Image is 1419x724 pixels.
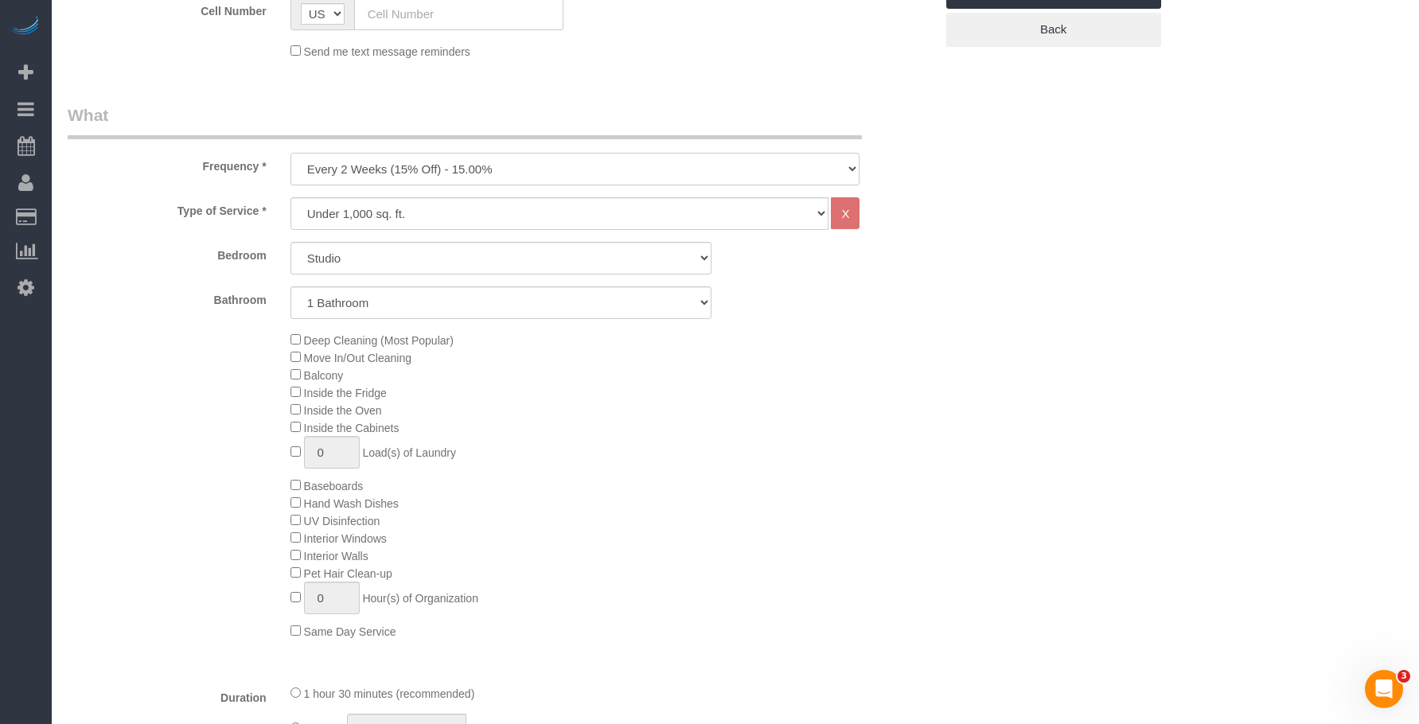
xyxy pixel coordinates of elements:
[304,550,368,562] span: Interior Walls
[304,480,364,492] span: Baseboards
[56,153,279,174] label: Frequency *
[304,687,475,700] span: 1 hour 30 minutes (recommended)
[304,387,387,399] span: Inside the Fridge
[304,567,392,580] span: Pet Hair Clean-up
[304,352,411,364] span: Move In/Out Cleaning
[10,16,41,38] img: Automaid Logo
[362,446,456,459] span: Load(s) of Laundry
[56,286,279,308] label: Bathroom
[304,422,400,434] span: Inside the Cabinets
[304,515,380,527] span: UV Disinfection
[68,103,862,139] legend: What
[304,497,399,510] span: Hand Wash Dishes
[946,13,1161,46] a: Back
[304,334,454,347] span: Deep Cleaning (Most Popular)
[56,242,279,263] label: Bedroom
[304,404,382,417] span: Inside the Oven
[304,45,470,58] span: Send me text message reminders
[304,532,387,545] span: Interior Windows
[1398,670,1410,683] span: 3
[362,592,478,605] span: Hour(s) of Organization
[56,684,279,706] label: Duration
[304,625,396,638] span: Same Day Service
[304,369,344,382] span: Balcony
[1365,670,1403,708] iframe: Intercom live chat
[56,197,279,219] label: Type of Service *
